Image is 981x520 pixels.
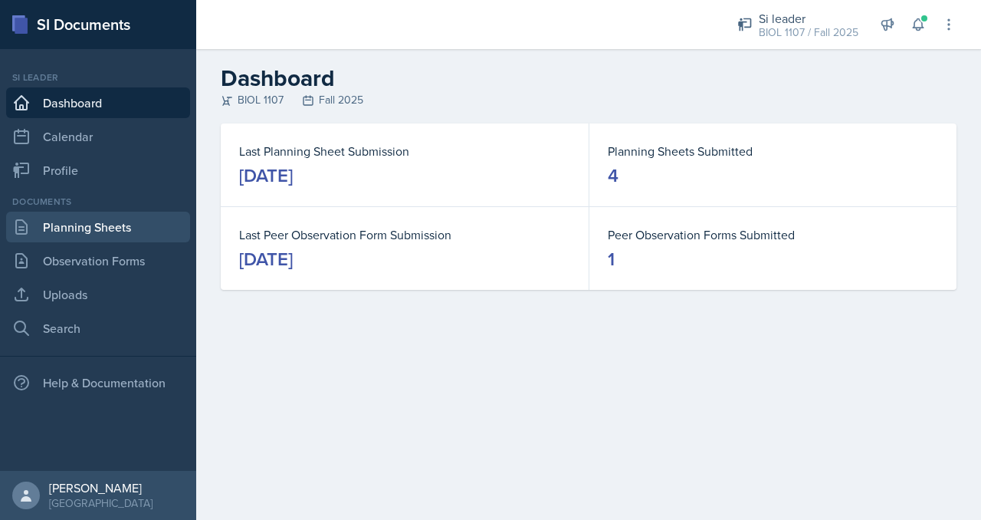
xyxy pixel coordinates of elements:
a: Uploads [6,279,190,310]
div: Help & Documentation [6,367,190,398]
dt: Last Peer Observation Form Submission [239,225,570,244]
div: BIOL 1107 Fall 2025 [221,92,956,108]
div: 4 [608,163,618,188]
div: [DATE] [239,247,293,272]
div: [GEOGRAPHIC_DATA] [49,495,153,511]
div: Documents [6,195,190,209]
div: Si leader [759,9,858,28]
dt: Last Planning Sheet Submission [239,142,570,160]
a: Observation Forms [6,245,190,276]
a: Dashboard [6,87,190,118]
div: [DATE] [239,163,293,188]
div: 1 [608,247,615,272]
a: Planning Sheets [6,212,190,242]
dt: Planning Sheets Submitted [608,142,938,160]
a: Search [6,313,190,344]
dt: Peer Observation Forms Submitted [608,225,938,244]
h2: Dashboard [221,64,956,92]
div: [PERSON_NAME] [49,480,153,495]
a: Calendar [6,121,190,152]
a: Profile [6,155,190,186]
div: BIOL 1107 / Fall 2025 [759,25,858,41]
div: Si leader [6,71,190,84]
